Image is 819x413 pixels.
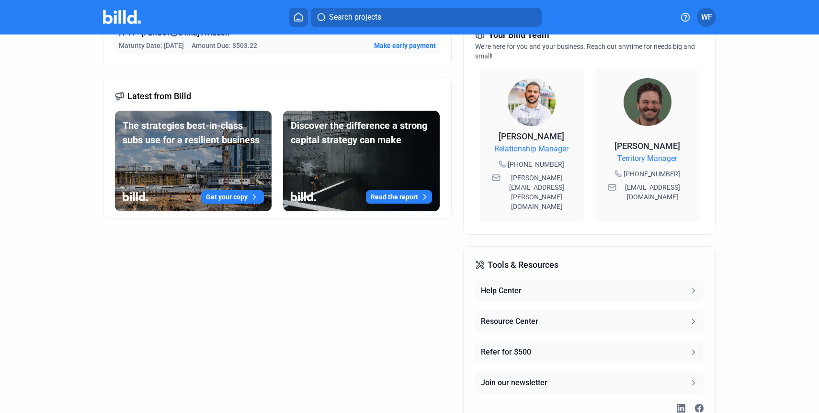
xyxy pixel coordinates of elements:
[701,11,712,23] span: WF
[481,377,547,389] div: Join our newsletter
[103,10,141,24] img: Billd Company Logo
[291,118,432,147] div: Discover the difference a strong capital strategy can make
[329,11,381,23] span: Search projects
[617,153,677,164] span: Territory Manager
[475,43,695,60] span: We're here for you and your business. Reach out anytime for needs big and small!
[624,78,671,126] img: Territory Manager
[618,183,687,202] span: [EMAIL_ADDRESS][DOMAIN_NAME]
[499,131,564,141] span: [PERSON_NAME]
[475,310,703,333] button: Resource Center
[475,279,703,302] button: Help Center
[192,41,257,50] span: Amount Due: $503.22
[475,341,703,364] button: Refer for $500
[614,141,680,151] span: [PERSON_NAME]
[697,8,716,27] button: WF
[489,28,549,42] span: Your Billd Team
[366,190,432,204] button: Read the report
[508,160,564,169] span: [PHONE_NUMBER]
[502,173,571,211] span: [PERSON_NAME][EMAIL_ADDRESS][PERSON_NAME][DOMAIN_NAME]
[481,346,531,358] div: Refer for $500
[624,169,680,179] span: [PHONE_NUMBER]
[127,90,191,103] span: Latest from Billd
[494,143,569,155] span: Relationship Manager
[119,41,184,50] span: Maturity Date: [DATE]
[488,258,558,272] span: Tools & Resources
[374,41,436,50] button: Make early payment
[123,118,264,147] div: The strategies best-in-class subs use for a resilient business
[311,8,542,27] button: Search projects
[475,371,703,394] button: Join our newsletter
[481,316,538,327] div: Resource Center
[508,78,556,126] img: Relationship Manager
[481,285,522,297] div: Help Center
[201,190,264,204] button: Get your copy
